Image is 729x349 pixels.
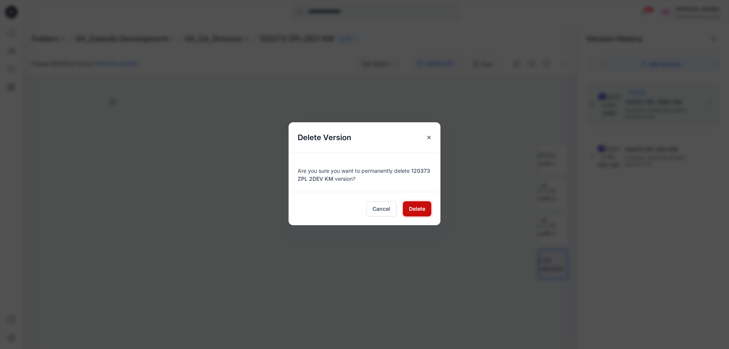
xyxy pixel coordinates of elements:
[366,201,397,216] button: Cancel
[409,205,425,213] span: Delete
[372,205,390,213] span: Cancel
[289,122,360,153] h5: Delete Version
[403,201,431,216] button: Delete
[422,131,436,144] button: Close
[298,162,431,183] div: Are you sure you want to permanently delete version?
